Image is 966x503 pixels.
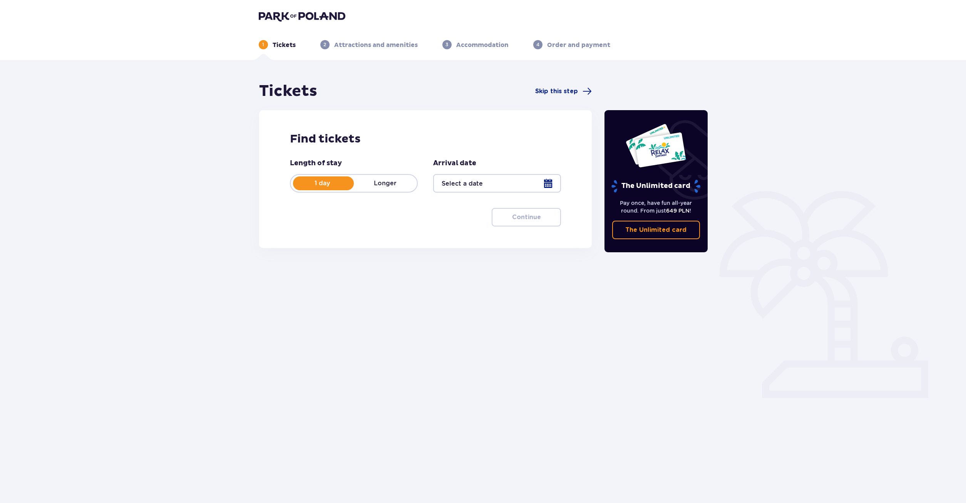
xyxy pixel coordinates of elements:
p: Length of stay [290,159,342,168]
p: 1 [262,41,264,48]
span: 649 PLN [666,208,690,214]
span: Skip this step [535,87,578,96]
p: 1 day [291,179,354,188]
h1: Tickets [259,82,317,101]
h2: Find tickets [290,132,561,146]
div: 4Order and payment [533,40,610,49]
p: Arrival date [433,159,476,168]
div: 2Attractions and amenities [320,40,418,49]
p: The Unlimited card [625,226,686,234]
p: Tickets [273,41,296,49]
p: Pay once, have fun all-year round. From just ! [612,199,700,215]
p: Continue [512,213,541,221]
div: 3Accommodation [442,40,509,49]
p: Longer [354,179,417,188]
p: The Unlimited card [611,179,701,193]
a: Skip this step [535,87,592,96]
p: 2 [323,41,326,48]
div: 1Tickets [259,40,296,49]
p: Order and payment [547,41,610,49]
img: Park of Poland logo [259,11,345,22]
p: 4 [536,41,539,48]
img: Two entry cards to Suntago with the word 'UNLIMITED RELAX', featuring a white background with tro... [625,123,686,168]
p: 3 [445,41,448,48]
a: The Unlimited card [612,221,700,239]
p: Accommodation [456,41,509,49]
button: Continue [492,208,561,226]
p: Attractions and amenities [334,41,418,49]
